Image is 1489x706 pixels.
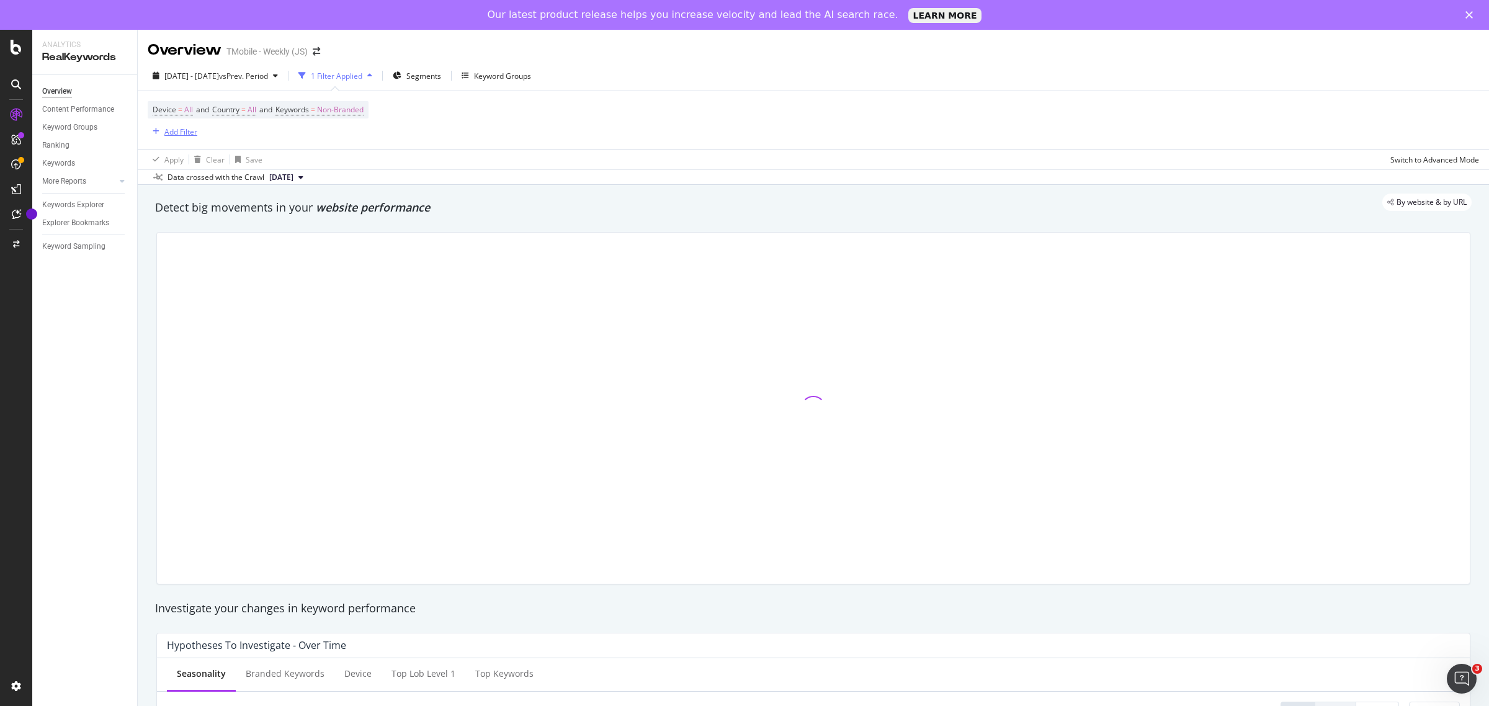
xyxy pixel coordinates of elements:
[42,121,128,134] a: Keyword Groups
[474,71,531,81] div: Keyword Groups
[168,172,264,183] div: Data crossed with the Crawl
[246,154,262,165] div: Save
[42,199,104,212] div: Keywords Explorer
[42,199,128,212] a: Keywords Explorer
[42,240,105,253] div: Keyword Sampling
[148,124,197,139] button: Add Filter
[219,71,268,81] span: vs Prev. Period
[1397,199,1467,206] span: By website & by URL
[259,104,272,115] span: and
[42,40,127,50] div: Analytics
[42,175,86,188] div: More Reports
[212,104,239,115] span: Country
[344,668,372,680] div: Device
[164,127,197,137] div: Add Filter
[313,47,320,56] div: arrow-right-arrow-left
[1382,194,1472,211] div: legacy label
[42,85,72,98] div: Overview
[457,66,536,86] button: Keyword Groups
[196,104,209,115] span: and
[184,101,193,118] span: All
[317,101,364,118] span: Non-Branded
[42,103,114,116] div: Content Performance
[155,601,1472,617] div: Investigate your changes in keyword performance
[178,104,182,115] span: =
[42,217,128,230] a: Explorer Bookmarks
[167,639,346,651] div: Hypotheses to Investigate - Over Time
[246,668,324,680] div: Branded Keywords
[42,157,75,170] div: Keywords
[42,85,128,98] a: Overview
[177,668,226,680] div: Seasonality
[42,217,109,230] div: Explorer Bookmarks
[42,121,97,134] div: Keyword Groups
[1390,154,1479,165] div: Switch to Advanced Mode
[42,50,127,65] div: RealKeywords
[42,139,128,152] a: Ranking
[311,71,362,81] div: 1 Filter Applied
[388,66,446,86] button: Segments
[148,150,184,169] button: Apply
[391,668,455,680] div: Top lob Level 1
[908,8,982,23] a: LEARN MORE
[475,668,534,680] div: Top Keywords
[241,104,246,115] span: =
[189,150,225,169] button: Clear
[42,175,116,188] a: More Reports
[406,71,441,81] span: Segments
[164,154,184,165] div: Apply
[148,66,283,86] button: [DATE] - [DATE]vsPrev. Period
[148,40,221,61] div: Overview
[42,139,69,152] div: Ranking
[1447,664,1477,694] iframe: Intercom live chat
[226,45,308,58] div: TMobile - Weekly (JS)
[488,9,898,21] div: Our latest product release helps you increase velocity and lead the AI search race.
[42,157,128,170] a: Keywords
[248,101,256,118] span: All
[230,150,262,169] button: Save
[1385,150,1479,169] button: Switch to Advanced Mode
[311,104,315,115] span: =
[42,240,128,253] a: Keyword Sampling
[1472,664,1482,674] span: 3
[153,104,176,115] span: Device
[26,208,37,220] div: Tooltip anchor
[293,66,377,86] button: 1 Filter Applied
[269,172,293,183] span: 2025 Aug. 15th
[206,154,225,165] div: Clear
[1465,11,1478,19] div: Close
[275,104,309,115] span: Keywords
[42,103,128,116] a: Content Performance
[264,170,308,185] button: [DATE]
[164,71,219,81] span: [DATE] - [DATE]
